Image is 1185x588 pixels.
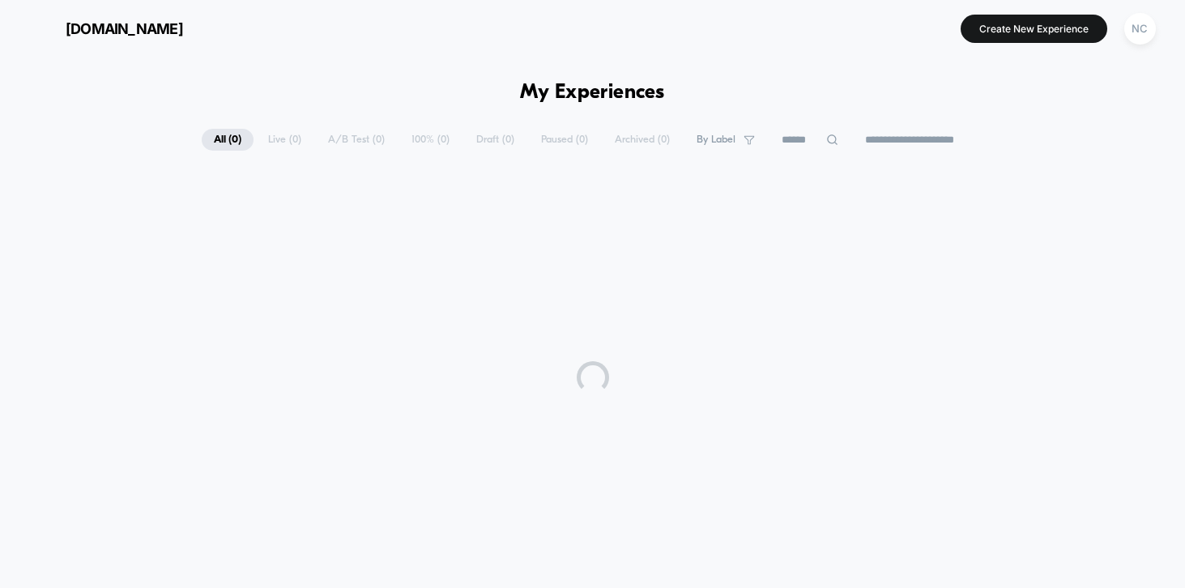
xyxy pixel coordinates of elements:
span: All ( 0 ) [202,129,254,151]
button: [DOMAIN_NAME] [24,15,188,41]
button: NC [1119,12,1161,45]
h1: My Experiences [520,81,665,104]
span: [DOMAIN_NAME] [66,20,183,37]
div: NC [1124,13,1156,45]
button: Create New Experience [961,15,1107,43]
span: By Label [697,134,735,146]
